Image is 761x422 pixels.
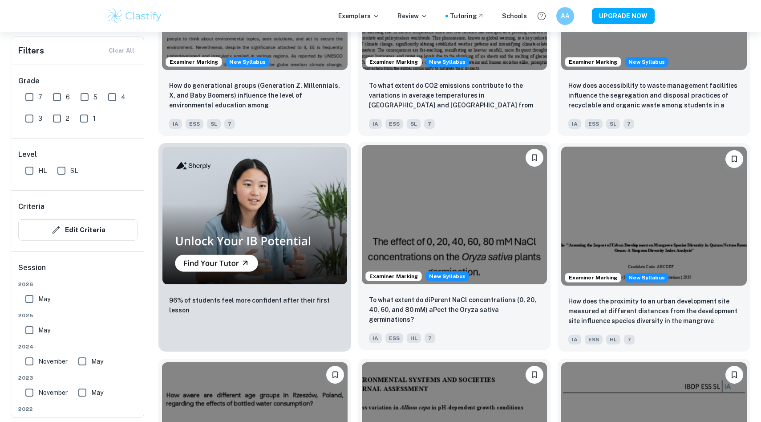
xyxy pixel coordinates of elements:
a: Examiner MarkingStarting from the May 2026 session, the ESS IA requirements have changed. We crea... [558,143,750,352]
button: Help and Feedback [534,8,549,24]
button: Bookmark [526,366,543,384]
span: May [91,356,103,366]
span: SL [407,119,421,129]
p: 96% of students feel more confident after their first lesson [169,295,340,315]
span: Examiner Marking [366,272,421,280]
span: Examiner Marking [565,274,621,282]
span: November [38,356,68,366]
button: Bookmark [725,150,743,168]
span: 7 [623,119,634,129]
span: 7 [425,333,435,343]
span: 2025 [18,311,138,320]
span: 2026 [18,280,138,288]
p: How does the proximity to an urban development site measured at different distances from the deve... [568,296,740,327]
span: ESS [186,119,203,129]
span: 4 [121,92,125,102]
p: Exemplars [338,11,380,21]
div: Starting from the May 2026 session, the ESS IA requirements have changed. We created this exempla... [425,57,469,67]
span: HL [606,335,620,344]
span: New Syllabus [425,271,469,281]
h6: AA [560,11,571,21]
span: 1 [93,114,96,123]
span: IA [568,119,581,129]
span: 7 [424,119,435,129]
span: 5 [93,92,97,102]
div: Starting from the May 2026 session, the ESS IA requirements have changed. We created this exempla... [625,57,668,67]
button: UPGRADE NOW [592,8,655,24]
span: May [38,294,50,304]
span: May [38,325,50,335]
span: ESS [385,333,403,343]
span: IA [369,333,382,343]
span: November [38,388,68,397]
button: Bookmark [725,366,743,384]
h6: Level [18,149,138,160]
a: Tutoring [450,11,484,21]
span: SL [70,166,78,176]
span: 3 [38,114,42,123]
p: Review [397,11,428,21]
span: 2024 [18,343,138,351]
span: HL [407,333,421,343]
button: Edit Criteria [18,219,138,241]
span: Examiner Marking [565,58,621,66]
span: HL [38,166,47,176]
h6: Criteria [18,201,45,212]
span: Examiner Marking [166,58,222,66]
img: ESS IA example thumbnail: How does the proximity to an urban devel [561,147,747,286]
h6: Filters [18,45,44,57]
a: Thumbnail96% of students feel more confident after their first lesson [158,143,351,352]
span: 2 [66,114,69,123]
span: ESS [585,119,603,129]
span: ESS [585,335,603,344]
button: Bookmark [526,149,543,167]
img: Clastify logo [106,7,163,25]
span: New Syllabus [625,273,668,283]
div: Starting from the May 2026 session, the ESS IA requirements have changed. We created this exempla... [425,271,469,281]
p: To what extent do diPerent NaCl concentrations (0, 20, 40, 60, and 80 mM) aPect the Oryza sativa ... [369,295,540,324]
h6: Grade [18,76,138,86]
span: May [91,388,103,397]
p: To what extent do CO2 emissions contribute to the variations in average temperatures in Indonesia... [369,81,540,111]
h6: Session [18,262,138,280]
span: IA [369,119,382,129]
div: Starting from the May 2026 session, the ESS IA requirements have changed. We created this exempla... [625,273,668,283]
span: 7 [624,335,635,344]
span: 2022 [18,405,138,413]
button: Bookmark [326,366,344,384]
span: 2023 [18,374,138,382]
p: How does accessibility to waste management facilities influence the segregation and disposal prac... [568,81,740,111]
span: New Syllabus [625,57,668,67]
span: New Syllabus [226,57,269,67]
img: ESS IA example thumbnail: To what extent do diPerent NaCl concentr [362,145,547,284]
span: Examiner Marking [366,58,421,66]
img: Thumbnail [162,147,348,285]
span: IA [169,119,182,129]
span: SL [207,119,221,129]
div: Starting from the May 2026 session, the ESS IA requirements have changed. We created this exempla... [226,57,269,67]
p: How do generational groups (Generation Z, Millennials, X, and Baby Boomers) influence the level o... [169,81,340,111]
button: AA [556,7,574,25]
span: New Syllabus [425,57,469,67]
span: ESS [385,119,403,129]
span: 7 [38,92,42,102]
span: 7 [224,119,235,129]
span: 6 [66,92,70,102]
a: Schools [502,11,527,21]
span: IA [568,335,581,344]
span: SL [606,119,620,129]
a: Examiner MarkingStarting from the May 2026 session, the ESS IA requirements have changed. We crea... [358,143,551,352]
